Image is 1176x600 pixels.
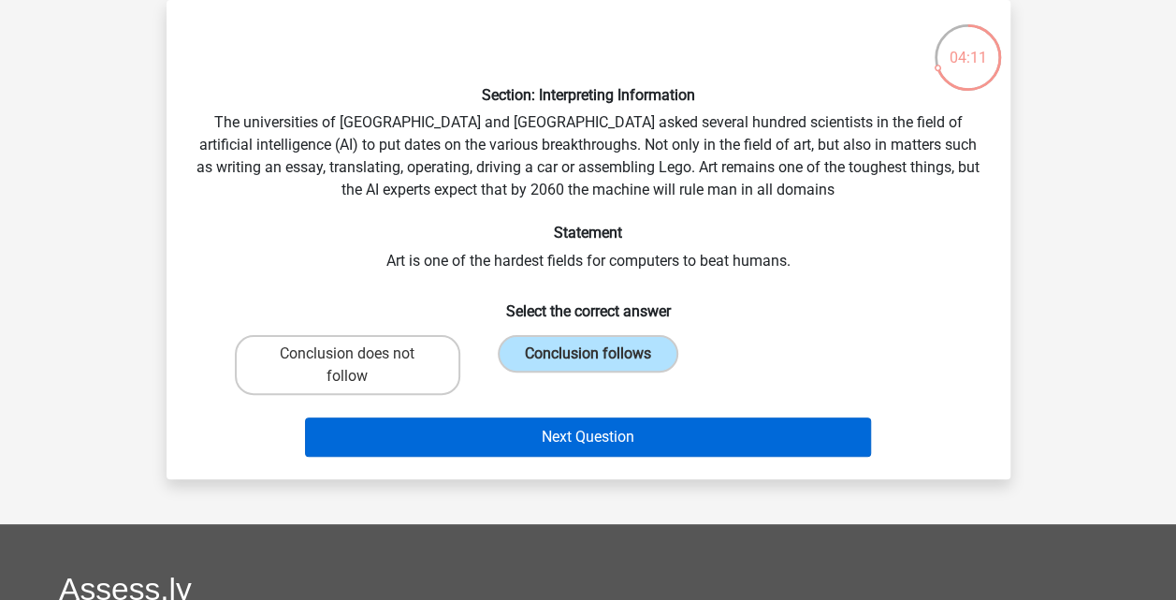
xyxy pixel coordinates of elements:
div: 04:11 [933,22,1003,69]
h6: Select the correct answer [196,287,980,320]
h6: Section: Interpreting Information [196,86,980,104]
div: The universities of [GEOGRAPHIC_DATA] and [GEOGRAPHIC_DATA] asked several hundred scientists in t... [174,15,1003,464]
label: Conclusion follows [498,335,678,373]
h6: Statement [196,224,980,241]
button: Next Question [305,417,871,457]
label: Conclusion does not follow [235,335,460,395]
